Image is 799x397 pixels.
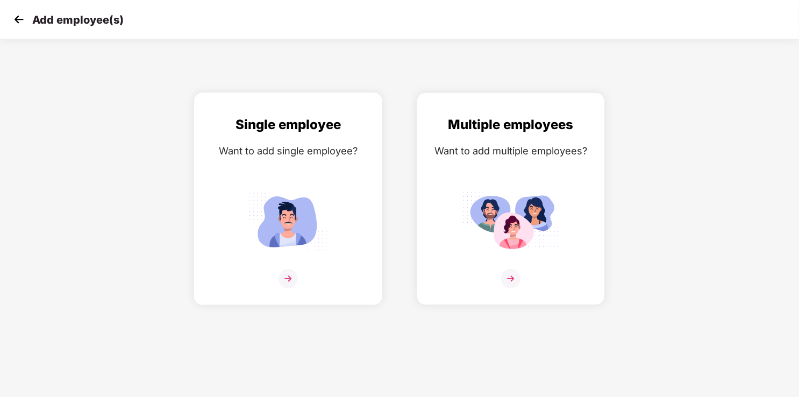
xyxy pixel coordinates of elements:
img: svg+xml;base64,PHN2ZyB4bWxucz0iaHR0cDovL3d3dy53My5vcmcvMjAwMC9zdmciIHdpZHRoPSIzNiIgaGVpZ2h0PSIzNi... [501,269,520,288]
div: Want to add multiple employees? [428,143,594,159]
div: Single employee [205,115,371,135]
div: Want to add single employee? [205,143,371,159]
img: svg+xml;base64,PHN2ZyB4bWxucz0iaHR0cDovL3d3dy53My5vcmcvMjAwMC9zdmciIGlkPSJTaW5nbGVfZW1wbG95ZWUiIH... [240,188,337,255]
div: Multiple employees [428,115,594,135]
img: svg+xml;base64,PHN2ZyB4bWxucz0iaHR0cDovL3d3dy53My5vcmcvMjAwMC9zdmciIGlkPSJNdWx0aXBsZV9lbXBsb3llZS... [462,188,559,255]
img: svg+xml;base64,PHN2ZyB4bWxucz0iaHR0cDovL3d3dy53My5vcmcvMjAwMC9zdmciIHdpZHRoPSIzMCIgaGVpZ2h0PSIzMC... [11,11,27,27]
img: svg+xml;base64,PHN2ZyB4bWxucz0iaHR0cDovL3d3dy53My5vcmcvMjAwMC9zdmciIHdpZHRoPSIzNiIgaGVpZ2h0PSIzNi... [279,269,298,288]
p: Add employee(s) [32,13,124,26]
